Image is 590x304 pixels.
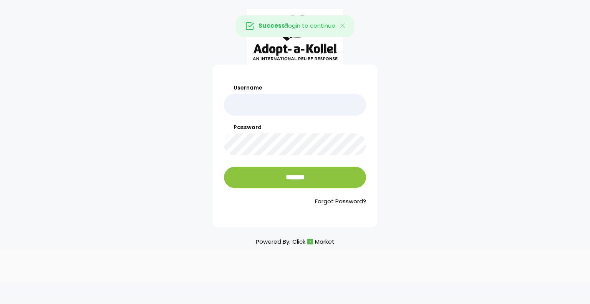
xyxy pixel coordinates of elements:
[259,22,287,30] strong: Success!
[292,236,335,247] a: ClickMarket
[332,16,354,37] button: Close
[236,15,354,37] div: login to continue.
[247,9,343,65] img: aak_logo_sm.jpeg
[224,84,366,92] label: Username
[256,236,335,247] p: Powered By:
[307,239,313,244] img: cm_icon.png
[224,123,366,131] label: Password
[224,197,366,206] a: Forgot Password?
